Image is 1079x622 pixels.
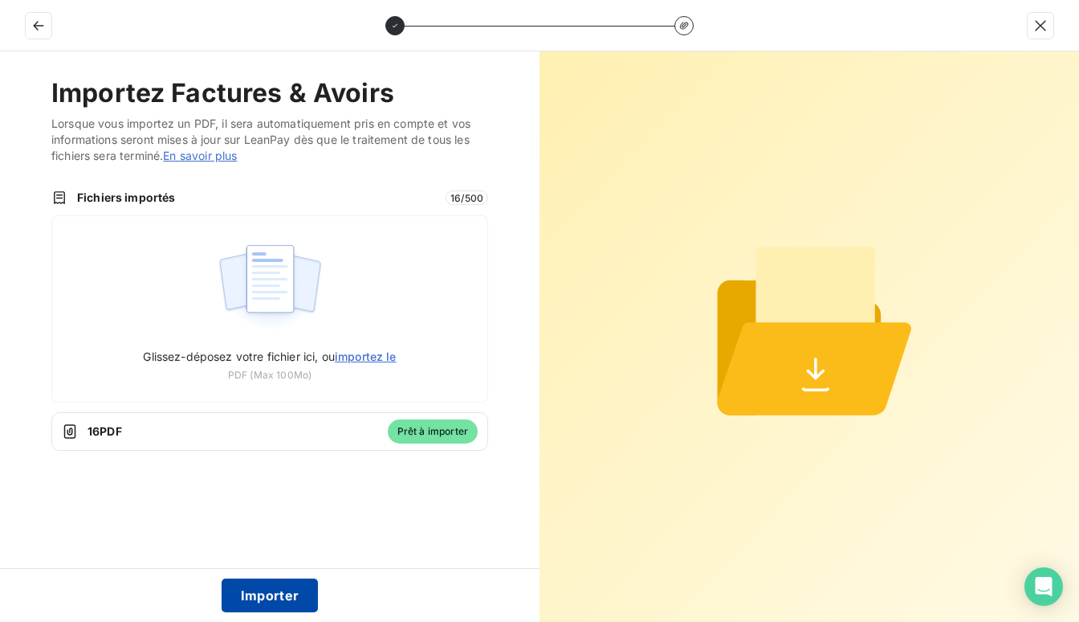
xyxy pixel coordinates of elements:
[1024,567,1063,606] div: Open Intercom Messenger
[335,350,397,363] span: importez le
[446,190,488,205] span: 16 / 500
[77,190,436,206] span: Fichiers importés
[228,368,311,383] span: PDF (Max 100Mo)
[388,419,478,444] span: Prêt à importer
[143,350,396,363] span: Glissez-déposez votre fichier ici, ou
[51,77,488,109] h2: Importez Factures & Avoirs
[217,235,324,338] img: illustration
[222,579,319,612] button: Importer
[51,116,488,164] span: Lorsque vous importez un PDF, il sera automatiquement pris en compte et vos informations seront m...
[88,424,378,440] span: 16 PDF
[163,149,237,162] a: En savoir plus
